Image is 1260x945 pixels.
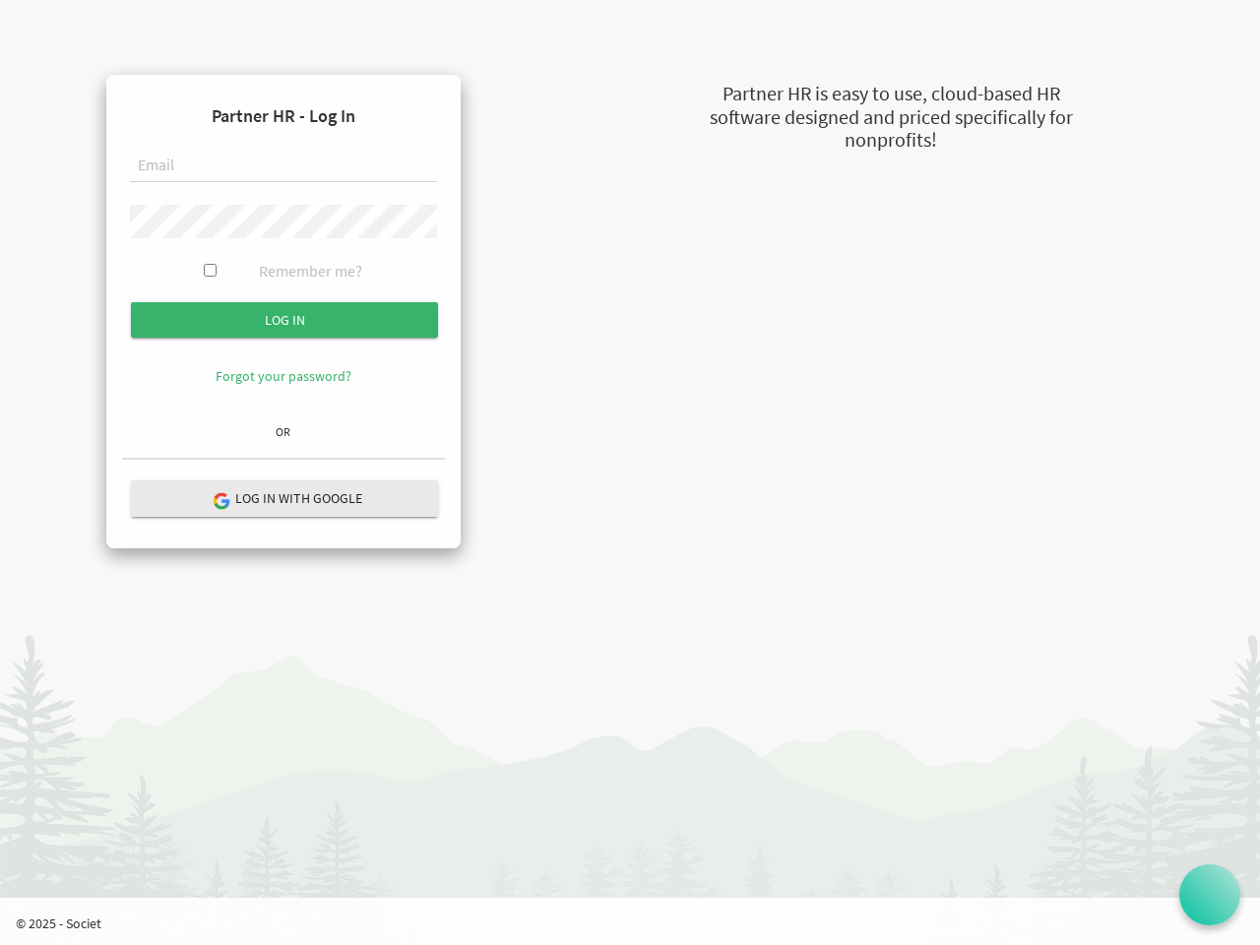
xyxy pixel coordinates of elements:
h4: Partner HR - Log In [122,91,445,142]
h6: OR [122,425,445,438]
label: Remember me? [259,260,362,283]
p: © 2025 - Societ [16,913,1260,933]
input: Email [130,150,437,183]
img: google-logo.png [212,491,229,509]
div: nonprofits! [610,126,1171,155]
input: Log in [131,302,438,338]
div: software designed and priced specifically for [610,103,1171,132]
a: Forgot your password? [216,367,351,385]
div: Partner HR is easy to use, cloud-based HR [610,80,1171,108]
button: Log in with Google [131,480,438,517]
